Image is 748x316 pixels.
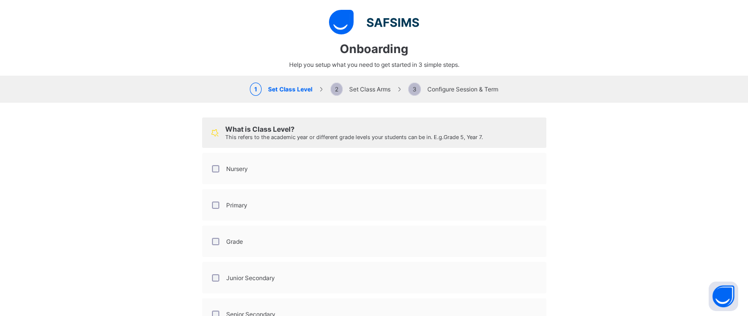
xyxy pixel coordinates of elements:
[329,10,419,34] img: logo
[226,274,275,282] label: Junior Secondary
[250,86,312,93] span: Set Class Level
[289,61,459,68] span: Help you setup what you need to get started in 3 simple steps.
[226,238,243,245] label: Grade
[340,42,408,56] span: Onboarding
[250,83,262,96] span: 1
[330,86,390,93] span: Set Class Arms
[226,201,247,209] label: Primary
[709,282,738,311] button: Open asap
[225,134,483,141] span: This refers to the academic year or different grade levels your students can be in. E.g. Grade 5,...
[408,83,421,96] span: 3
[408,86,498,93] span: Configure Session & Term
[226,165,248,172] label: Nursery
[330,83,343,96] span: 2
[225,125,295,133] span: What is Class Level?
